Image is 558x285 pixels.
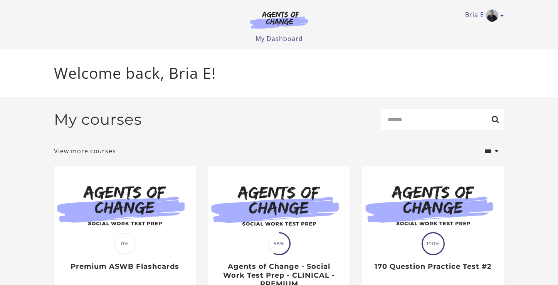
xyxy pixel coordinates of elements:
p: Welcome back, Bria E! [54,62,504,85]
a: View more courses [54,146,116,156]
span: 58% [269,233,289,254]
img: Agents of Change Logo [242,11,316,29]
a: My Dashboard [255,34,303,43]
h3: Premium ASWB Flashcards [62,262,187,271]
span: 100% [423,233,444,254]
h3: 170 Question Practice Test #2 [370,262,496,271]
a: Toggle menu [465,9,500,22]
h2: My courses [54,110,142,129]
span: 0% [114,233,135,254]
